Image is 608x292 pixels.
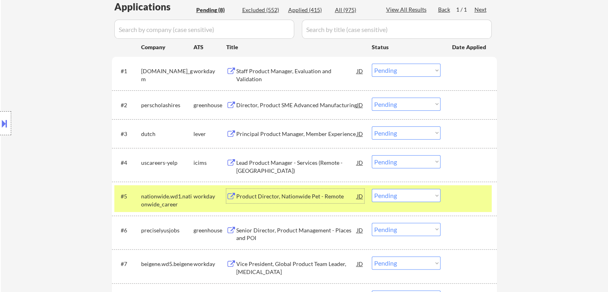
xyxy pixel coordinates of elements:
[356,126,364,141] div: JD
[386,6,429,14] div: View All Results
[193,130,226,138] div: lever
[141,101,193,109] div: perscholashires
[236,101,357,109] div: Director, Product SME Advanced Manufacturing
[242,6,282,14] div: Excluded (552)
[302,20,492,39] input: Search by title (case sensitive)
[114,20,294,39] input: Search by company (case sensitive)
[193,192,226,200] div: workday
[141,67,193,83] div: [DOMAIN_NAME]_gm
[356,98,364,112] div: JD
[288,6,328,14] div: Applied (415)
[438,6,451,14] div: Back
[356,256,364,271] div: JD
[452,43,487,51] div: Date Applied
[141,43,193,51] div: Company
[372,40,441,54] div: Status
[236,260,357,276] div: Vice President, Global Product Team Leader, [MEDICAL_DATA]
[456,6,474,14] div: 1 / 1
[193,101,226,109] div: greenhouse
[356,189,364,203] div: JD
[236,130,357,138] div: Principal Product Manager, Member Experience
[474,6,487,14] div: Next
[114,2,193,12] div: Applications
[121,226,135,234] div: #6
[193,67,226,75] div: workday
[193,43,226,51] div: ATS
[141,226,193,234] div: preciselyusjobs
[141,159,193,167] div: uscareers-yelp
[193,260,226,268] div: workday
[141,130,193,138] div: dutch
[226,43,364,51] div: Title
[121,260,135,268] div: #7
[236,226,357,242] div: Senior Director, Product Management - Places and POI
[236,159,357,174] div: Lead Product Manager - Services (Remote - [GEOGRAPHIC_DATA])
[196,6,236,14] div: Pending (8)
[141,192,193,208] div: nationwide.wd1.nationwide_career
[141,260,193,268] div: beigene.wd5.beigene
[236,192,357,200] div: Product Director, Nationwide Pet - Remote
[193,159,226,167] div: icims
[236,67,357,83] div: Staff Product Manager, Evaluation and Validation
[335,6,375,14] div: All (975)
[356,64,364,78] div: JD
[356,155,364,170] div: JD
[193,226,226,234] div: greenhouse
[356,223,364,237] div: JD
